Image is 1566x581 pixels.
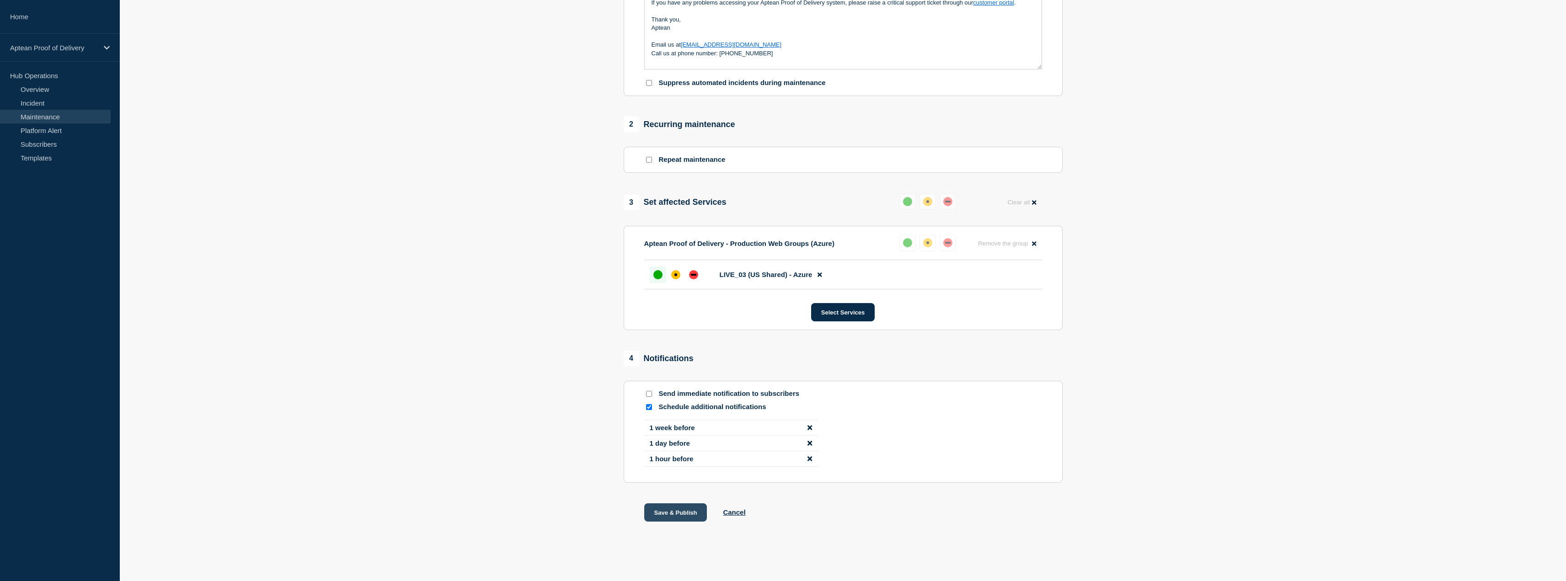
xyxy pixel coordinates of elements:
[646,404,652,410] input: Schedule additional notifications
[671,270,680,279] div: affected
[646,157,652,163] input: Repeat maintenance
[624,195,639,210] span: 3
[943,238,952,247] div: down
[646,80,652,86] input: Suppress automated incidents during maintenance
[659,389,805,398] p: Send immediate notification to subscribers
[652,16,1035,24] p: Thank you,
[723,508,745,516] button: Cancel
[903,197,912,206] div: up
[807,439,812,447] button: disable notification 1 day before
[899,235,916,251] button: up
[923,197,932,206] div: affected
[644,451,818,467] li: 1 hour before
[919,235,936,251] button: affected
[646,391,652,397] input: Send immediate notification to subscribers
[659,155,726,164] p: Repeat maintenance
[624,117,639,132] span: 2
[978,240,1028,247] span: Remove the group
[644,436,818,451] li: 1 day before
[973,235,1042,252] button: Remove the group
[10,44,98,52] p: Aptean Proof of Delivery
[624,117,735,132] div: Recurring maintenance
[899,193,916,210] button: up
[940,235,956,251] button: down
[652,41,1035,49] p: Email us at
[689,270,698,279] div: down
[653,270,663,279] div: up
[923,238,932,247] div: affected
[644,503,707,522] button: Save & Publish
[644,240,834,247] p: Aptean Proof of Delivery - Production Web Groups (Azure)
[919,193,936,210] button: affected
[807,424,812,432] button: disable notification 1 week before
[624,351,694,366] div: Notifications
[624,351,639,366] span: 4
[811,303,875,321] button: Select Services
[652,24,1035,32] p: Aptean
[943,197,952,206] div: down
[644,420,818,436] li: 1 week before
[659,79,826,87] p: Suppress automated incidents during maintenance
[940,193,956,210] button: down
[659,403,805,411] p: Schedule additional notifications
[720,271,812,278] span: LIVE_03 (US Shared) - Azure
[681,41,781,48] a: [EMAIL_ADDRESS][DOMAIN_NAME]
[652,49,1035,58] p: Call us at phone number: [PHONE_NUMBER]
[903,238,912,247] div: up
[1002,193,1042,211] button: Clear all
[807,455,812,463] button: disable notification 1 hour before
[624,195,727,210] div: Set affected Services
